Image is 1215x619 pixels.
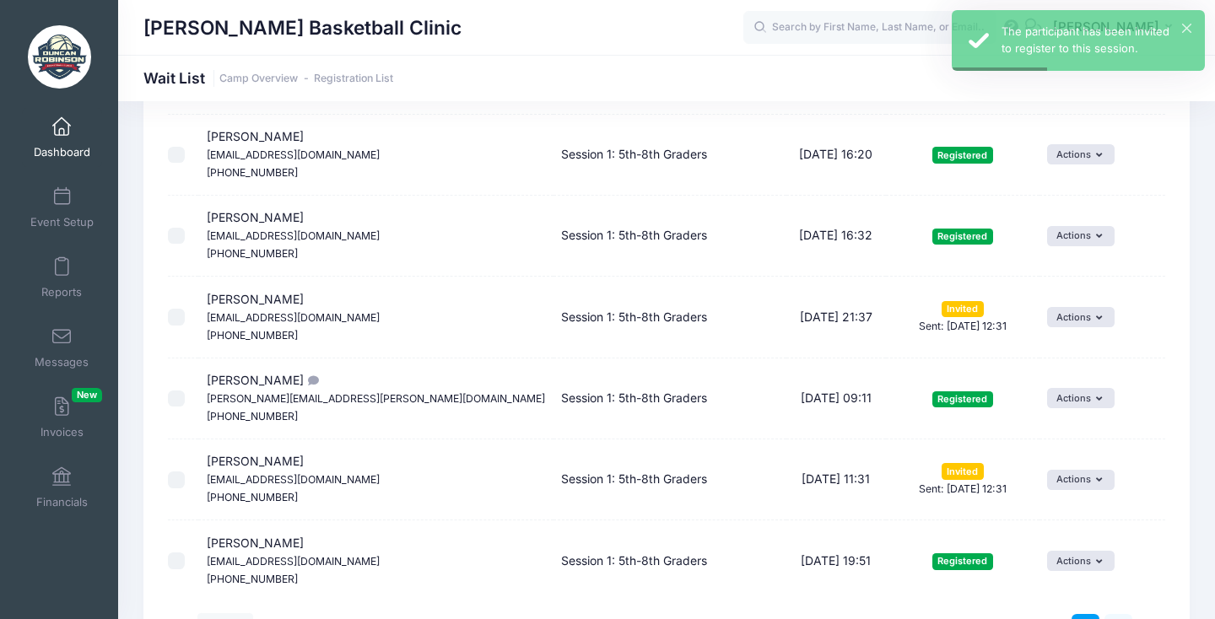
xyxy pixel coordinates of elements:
[207,473,380,486] small: [EMAIL_ADDRESS][DOMAIN_NAME]
[22,108,102,167] a: Dashboard
[553,277,786,358] td: Session 1: 5th-8th Graders
[143,8,462,47] h1: [PERSON_NAME] Basketball Clinic
[207,311,380,324] small: [EMAIL_ADDRESS][DOMAIN_NAME]
[1047,388,1114,408] button: Actions
[932,229,993,245] span: Registered
[553,439,786,520] td: Session 1: 5th-8th Graders
[207,247,298,260] small: [PHONE_NUMBER]
[786,520,886,600] td: [DATE] 19:51
[207,329,298,342] small: [PHONE_NUMBER]
[1047,307,1114,327] button: Actions
[34,145,90,159] span: Dashboard
[207,148,380,161] small: [EMAIL_ADDRESS][DOMAIN_NAME]
[36,495,88,509] span: Financials
[1047,144,1114,164] button: Actions
[786,115,886,196] td: [DATE] 16:20
[786,196,886,277] td: [DATE] 16:32
[553,115,786,196] td: Session 1: 5th-8th Graders
[919,320,1007,332] small: Sent: [DATE] 12:31
[932,147,993,163] span: Registered
[22,318,102,377] a: Messages
[1182,24,1191,33] button: ×
[207,129,380,179] span: [PERSON_NAME]
[207,166,298,179] small: [PHONE_NUMBER]
[207,410,298,423] small: [PHONE_NUMBER]
[207,373,545,423] span: [PERSON_NAME]
[207,454,380,503] span: [PERSON_NAME]
[40,425,84,439] span: Invoices
[314,73,393,85] a: Registration List
[743,11,996,45] input: Search by First Name, Last Name, or Email...
[932,553,993,569] span: Registered
[932,391,993,407] span: Registered
[786,439,886,520] td: [DATE] 11:31
[207,392,545,405] small: [PERSON_NAME][EMAIL_ADDRESS][PERSON_NAME][DOMAIN_NAME]
[41,285,82,299] span: Reports
[207,210,380,260] span: [PERSON_NAME]
[207,292,380,342] span: [PERSON_NAME]
[22,248,102,307] a: Reports
[1042,8,1190,47] button: [PERSON_NAME]
[72,388,102,402] span: New
[553,196,786,277] td: Session 1: 5th-8th Graders
[1047,226,1114,246] button: Actions
[35,355,89,369] span: Messages
[207,229,380,242] small: [EMAIL_ADDRESS][DOMAIN_NAME]
[22,388,102,447] a: InvoicesNew
[207,555,380,568] small: [EMAIL_ADDRESS][DOMAIN_NAME]
[942,463,984,479] span: Invited
[207,491,298,503] small: [PHONE_NUMBER]
[1047,551,1114,571] button: Actions
[304,375,317,386] i: Thank you!
[207,536,380,585] span: [PERSON_NAME]
[786,358,886,439] td: [DATE] 09:11
[28,25,91,89] img: Duncan Robinson Basketball Clinic
[22,178,102,237] a: Event Setup
[553,358,786,439] td: Session 1: 5th-8th Graders
[1047,470,1114,490] button: Actions
[553,520,786,600] td: Session 1: 5th-8th Graders
[22,458,102,517] a: Financials
[786,277,886,358] td: [DATE] 21:37
[219,73,298,85] a: Camp Overview
[942,301,984,317] span: Invited
[143,69,393,87] h1: Wait List
[919,482,1007,495] small: Sent: [DATE] 12:31
[1002,24,1191,57] div: The participant has been invited to register to this session.
[30,215,94,229] span: Event Setup
[207,573,298,585] small: [PHONE_NUMBER]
